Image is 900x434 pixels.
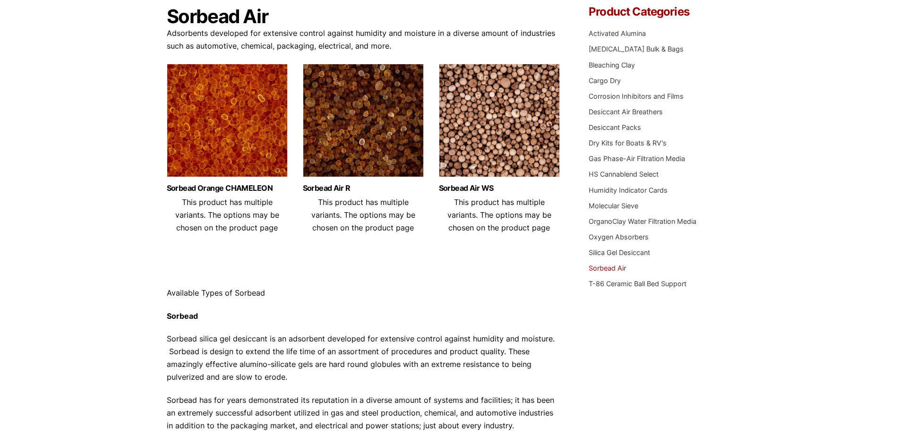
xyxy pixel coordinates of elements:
a: Molecular Sieve [589,202,638,210]
p: Sorbead silica gel desiccant is an adsorbent developed for extensive control against humidity and... [167,332,561,384]
a: Oxygen Absorbers [589,233,649,241]
a: [MEDICAL_DATA] Bulk & Bags [589,45,684,53]
a: Silica Gel Desiccant [589,248,650,256]
p: Sorbead has for years demonstrated its reputation in a diverse amount of systems and facilities; ... [167,394,561,433]
a: Dry Kits for Boats & RV's [589,139,667,147]
a: Sorbead Orange CHAMELEON [167,184,288,192]
a: Bleaching Clay [589,61,635,69]
strong: Sorbead [167,311,198,321]
a: Sorbead Air R [303,184,424,192]
a: OrganoClay Water Filtration Media [589,217,696,225]
a: Desiccant Packs [589,123,641,131]
p: Available Types of Sorbead [167,287,561,299]
a: Sorbead Air WS [439,184,560,192]
h4: Product Categories [589,6,733,17]
a: Humidity Indicator Cards [589,186,668,194]
a: Desiccant Air Breathers [589,108,663,116]
span: This product has multiple variants. The options may be chosen on the product page [311,197,415,232]
span: This product has multiple variants. The options may be chosen on the product page [447,197,551,232]
a: Activated Alumina [589,29,646,37]
span: This product has multiple variants. The options may be chosen on the product page [175,197,279,232]
a: HS Cannablend Select [589,170,659,178]
a: T-86 Ceramic Ball Bed Support [589,280,686,288]
a: Corrosion Inhibitors and Films [589,92,684,100]
a: Gas Phase-Air Filtration Media [589,154,685,162]
p: Adsorbents developed for extensive control against humidity and moisture in a diverse amount of i... [167,27,561,52]
a: Cargo Dry [589,77,621,85]
a: Sorbead Air [589,264,626,272]
h1: Sorbead Air [167,6,561,27]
